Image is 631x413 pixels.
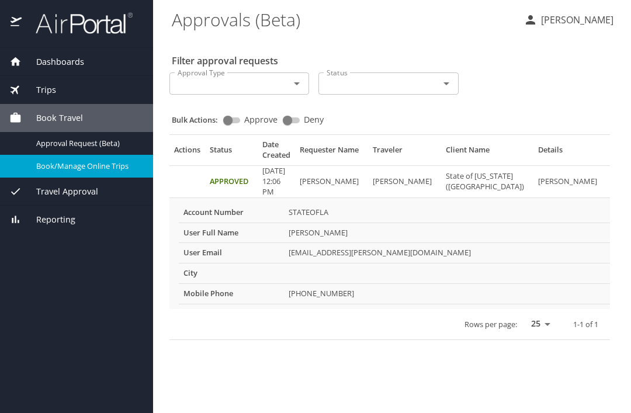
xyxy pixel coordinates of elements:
[441,165,533,197] td: State of [US_STATE] ([GEOGRAPHIC_DATA])
[22,55,84,68] span: Dashboards
[441,140,533,165] th: Client Name
[205,140,258,165] th: Status
[179,203,284,223] th: Account Number
[11,12,23,34] img: icon-airportal.png
[464,321,517,328] p: Rows per page:
[22,112,83,124] span: Book Travel
[22,213,75,226] span: Reporting
[258,140,295,165] th: Date Created
[179,284,284,304] th: Mobile Phone
[438,75,455,92] button: Open
[258,165,295,197] td: [DATE] 12:06 PM
[205,165,258,197] td: Approved
[22,185,98,198] span: Travel Approval
[295,165,368,197] td: [PERSON_NAME]
[172,114,227,125] p: Bulk Actions:
[179,223,284,243] th: User Full Name
[244,116,278,124] span: Approve
[304,116,324,124] span: Deny
[22,84,56,96] span: Trips
[519,9,618,30] button: [PERSON_NAME]
[179,243,284,263] th: User Email
[36,138,139,149] span: Approval Request (Beta)
[179,263,284,284] th: City
[533,165,606,197] td: [PERSON_NAME]
[533,140,606,165] th: Details
[23,12,133,34] img: airportal-logo.png
[172,51,278,70] h2: Filter approval requests
[573,321,598,328] p: 1-1 of 1
[368,165,441,197] td: [PERSON_NAME]
[368,140,441,165] th: Traveler
[169,140,205,165] th: Actions
[538,13,613,27] p: [PERSON_NAME]
[36,161,139,172] span: Book/Manage Online Trips
[295,140,368,165] th: Requester Name
[522,315,554,333] select: rows per page
[289,75,305,92] button: Open
[172,1,514,37] h1: Approvals (Beta)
